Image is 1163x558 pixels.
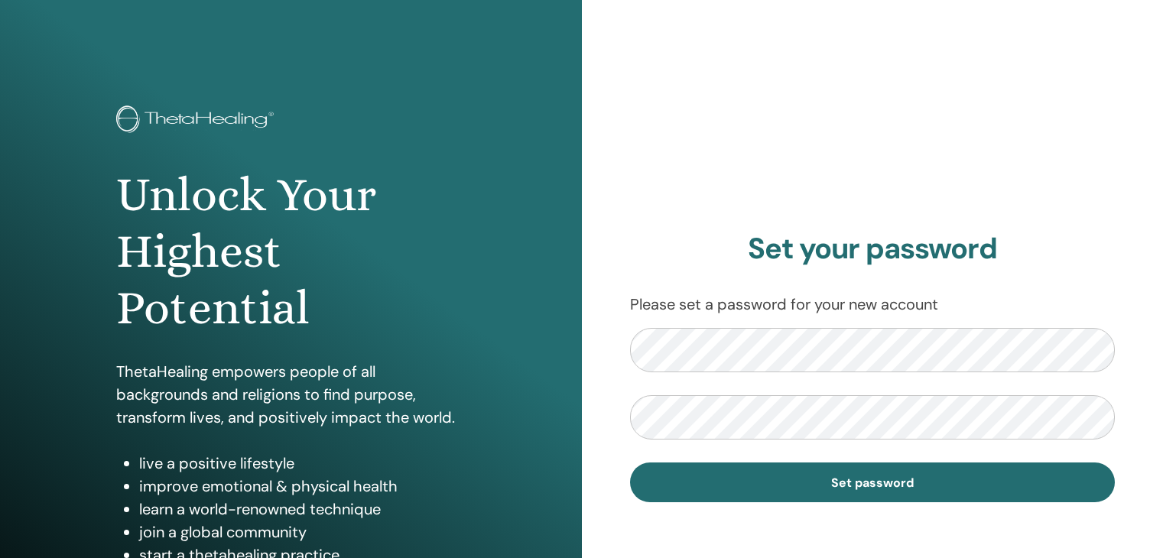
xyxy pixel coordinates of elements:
[139,498,466,521] li: learn a world-renowned technique
[139,475,466,498] li: improve emotional & physical health
[139,521,466,543] li: join a global community
[630,232,1116,267] h2: Set your password
[831,475,914,491] span: Set password
[630,462,1116,502] button: Set password
[630,293,1116,316] p: Please set a password for your new account
[139,452,466,475] li: live a positive lifestyle
[116,167,466,337] h1: Unlock Your Highest Potential
[116,360,466,429] p: ThetaHealing empowers people of all backgrounds and religions to find purpose, transform lives, a...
